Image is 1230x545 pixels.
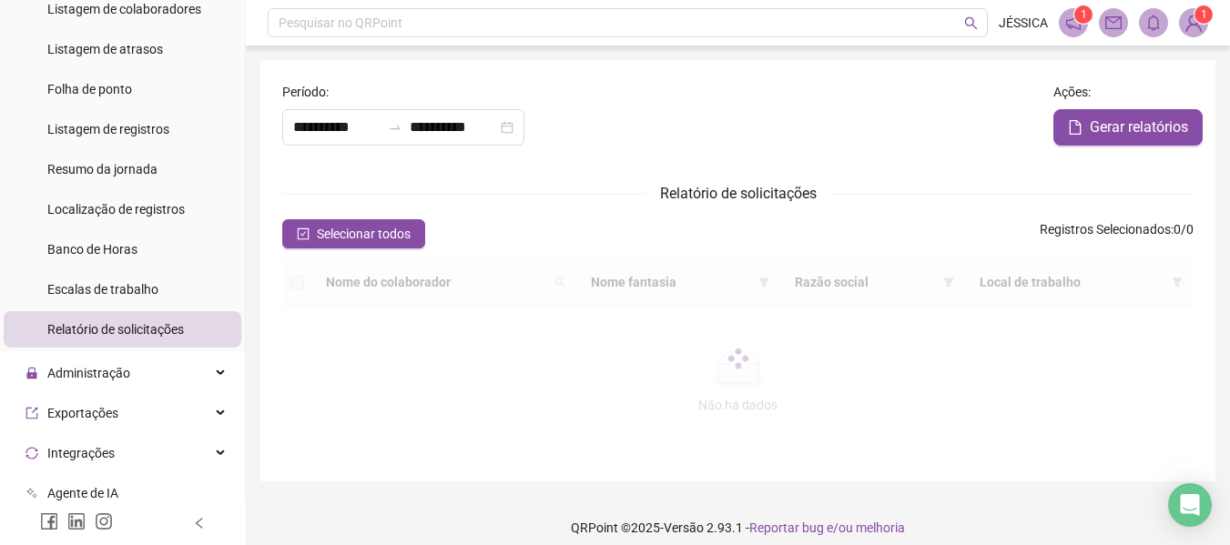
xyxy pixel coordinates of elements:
span: Reportar bug e/ou melhoria [749,520,905,535]
span: Versão [664,520,704,535]
span: bell [1145,15,1162,31]
button: Gerar relatórios [1053,109,1203,146]
span: Período [282,82,326,102]
button: Selecionar todos [282,219,425,248]
span: Listagem de atrasos [47,42,163,56]
span: Banco de Horas [47,242,137,257]
span: lock [25,367,38,379]
span: Localização de registros [47,202,185,217]
span: JÉSSICA [999,13,1048,33]
span: Registros Selecionados [1040,222,1171,237]
span: 1 [1201,8,1207,21]
span: export [25,407,38,419]
sup: Atualize o seu contato no menu Meus Dados [1194,5,1213,24]
img: 85807 [1180,9,1207,36]
span: check-square [297,227,310,240]
span: Relatório de solicitações [47,322,184,337]
span: left [193,517,206,530]
span: sync [25,447,38,459]
span: linkedin [67,512,86,530]
span: Escalas de trabalho [47,282,158,297]
span: facebook [40,512,58,530]
span: Administração [47,366,130,380]
span: Integrações [47,446,115,460]
span: instagram [95,512,113,530]
span: file [1068,120,1083,135]
span: Exportações [47,406,118,420]
span: Folha de ponto [47,82,132,96]
span: Agente de IA [47,486,118,500]
span: Relatório de solicitações [660,185,817,202]
span: 1 [1081,8,1087,21]
span: Selecionar todos [317,224,411,244]
span: swap-right [388,120,402,135]
div: Open Intercom Messenger [1168,483,1212,527]
span: mail [1105,15,1122,31]
span: to [388,120,402,135]
span: Gerar relatórios [1090,116,1188,138]
span: Listagem de registros [47,122,169,136]
sup: 1 [1074,5,1093,24]
span: Resumo da jornada [47,162,158,177]
span: Listagem de colaboradores [47,2,201,16]
span: : 0 / 0 [1040,219,1194,248]
label: : [282,82,341,102]
label: : [1053,82,1103,102]
span: search [964,16,978,30]
span: Ações [1053,82,1088,102]
span: notification [1065,15,1082,31]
